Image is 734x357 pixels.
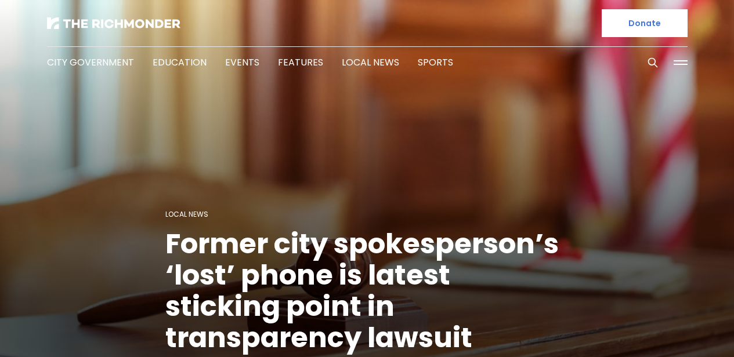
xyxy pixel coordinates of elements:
[602,9,688,37] a: Donate
[153,56,207,69] a: Education
[636,300,734,357] iframe: portal-trigger
[47,17,180,29] img: The Richmonder
[418,56,453,69] a: Sports
[47,56,134,69] a: City Government
[342,56,399,69] a: Local News
[278,56,323,69] a: Features
[165,228,569,354] h1: Former city spokesperson’s ‘lost’ phone is latest sticking point in transparency lawsuit
[165,209,208,219] a: Local News
[644,54,661,71] button: Search this site
[225,56,259,69] a: Events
